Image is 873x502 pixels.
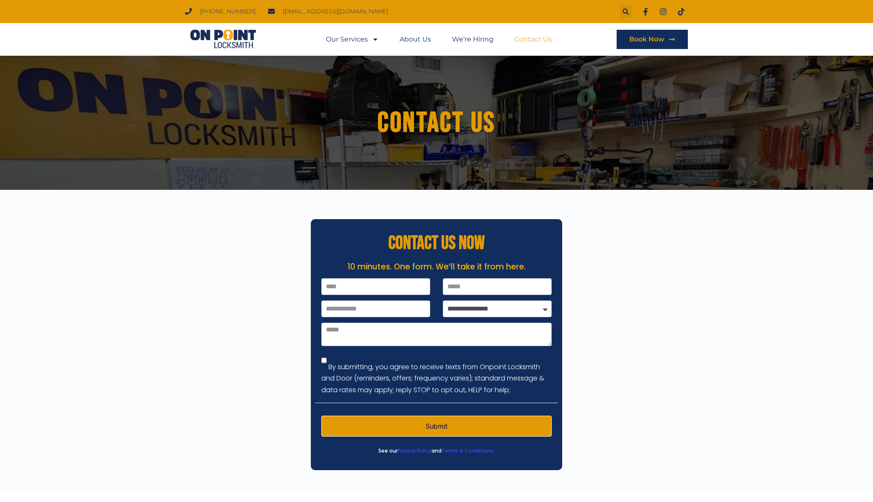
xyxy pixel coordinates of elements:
[398,447,431,454] a: Privacy Policy
[442,447,495,454] a: Terms & Conditions.
[198,6,256,17] span: [PHONE_NUMBER]
[315,261,558,273] p: 10 minutes. One form. We’ll take it from here.
[452,30,493,49] a: We’re Hiring
[617,30,688,49] a: Book Now
[426,423,447,430] span: Submit
[400,30,431,49] a: About Us
[629,36,664,43] span: Book Now
[514,30,552,49] a: Contact Us
[326,30,379,49] a: Our Services
[321,416,552,437] button: Submit
[315,234,558,253] h2: CONTACT US NOW
[326,30,552,49] nav: Menu
[202,107,671,139] h1: Contact us
[620,5,633,18] div: Search
[281,6,388,17] span: [EMAIL_ADDRESS][DOMAIN_NAME]
[321,278,552,442] form: Contact Form
[315,445,558,457] p: See our and
[321,362,544,394] label: By submitting, you agree to receive texts from Onpoint Locksmith and Door (reminders, offers; fre...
